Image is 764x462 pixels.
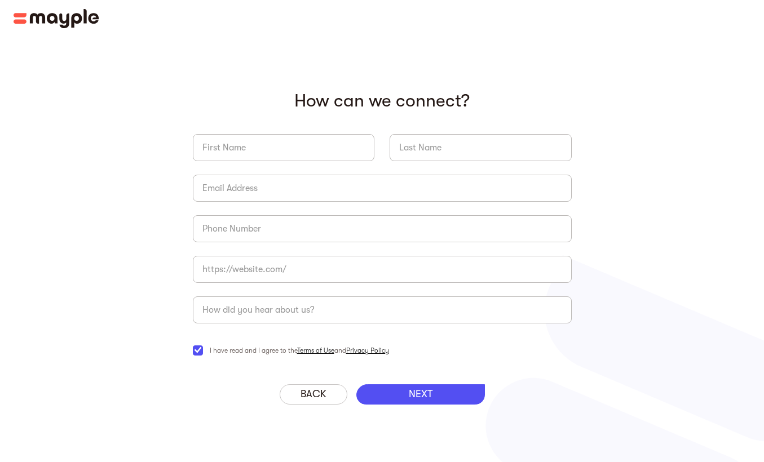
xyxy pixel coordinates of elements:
p: NEXT [409,388,432,401]
input: First Name [193,134,375,161]
span: I have read and I agree to the and [210,344,389,357]
a: Terms of Use [297,346,334,354]
img: Mayple logo [14,9,99,28]
input: Phone Number [193,215,572,242]
input: https://website.com/ [193,256,572,283]
a: Privacy Policy [346,346,389,354]
p: Back [301,388,326,401]
input: Last Name [390,134,572,161]
input: How did you hear about us? [193,296,572,323]
input: Email Address [193,175,572,202]
p: How can we connect? [193,90,572,112]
